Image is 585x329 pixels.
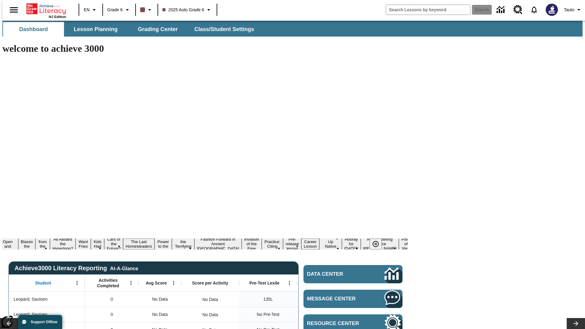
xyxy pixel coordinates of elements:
[111,311,113,318] span: 0
[172,234,194,254] button: Slide 11 Attack of the Terrifying Tomatoes
[162,7,204,13] span: 2025 Auto Grade 6
[386,5,470,15] input: search field
[303,265,402,283] a: Data Center
[35,234,50,254] button: Slide 4 Back from the Deep
[35,280,51,286] span: Student
[154,234,172,254] button: Slide 10 Solar Power to the People
[257,311,279,318] span: No Pre-Test, Leopard, Sautoes
[85,307,139,322] div: 0, Leopard, Sautoes
[105,4,133,15] button: Grade: Grade 6, Select a grade
[546,4,558,16] img: Avatar
[399,236,413,252] button: Slide 20 Point of View
[567,318,585,329] button: Lesson carousel, Next
[370,239,388,249] div: Pause
[370,239,382,249] button: Pause
[14,296,48,302] span: Leopard, Sautoen
[19,26,48,33] span: Dashboard
[74,26,118,33] span: Lesson Planning
[31,320,57,324] span: Support Offline
[65,22,126,37] button: Lesson Planning
[169,278,178,288] button: Open Menu
[160,4,215,15] button: Class: 2025 Auto Grade 6, Select your class
[27,2,66,19] div: Home
[194,26,254,33] span: Class/Student Settings
[104,236,123,252] button: Slide 8 Cars of the Future?
[199,309,221,321] div: No Data, Leopard, Sautoes
[49,15,66,19] span: NJ Edition
[493,2,510,18] a: Data Center
[510,2,526,18] a: Resource Center, Will open in new tab
[127,22,188,37] button: Grading Center
[3,22,64,37] button: Dashboard
[15,265,138,272] span: Achieve3000 Literacy Reporting
[199,293,221,306] div: No Data, Leopard, Sautoen
[285,278,294,288] button: Open Menu
[307,271,364,277] span: Data Center
[107,7,123,13] span: Grade 6
[110,265,138,271] div: At-A-Glance
[562,4,585,15] button: Profile/Settings
[262,234,283,254] button: Slide 14 Mixed Practice: Citing Evidence
[138,4,156,15] button: Class color is dark brown. Change class color
[250,280,280,286] span: Pre-Test Lexile
[149,293,171,306] span: No Data
[526,2,542,18] a: Notifications
[14,311,48,318] span: Leopard, Sautoes
[361,236,399,252] button: Slide 19 Remembering Justice O'Connor
[2,21,583,37] div: SubNavbar
[139,292,181,307] div: No Data, Leopard, Sautoen
[149,308,171,321] span: No Data
[85,292,139,307] div: 0, Leopard, Sautoen
[192,280,229,286] span: Score per Activity
[564,7,574,13] span: Tauto
[283,236,301,252] button: Slide 15 Pre-release lesson
[81,4,101,15] button: Language: EN, Select a language
[126,278,136,288] button: Open Menu
[123,239,154,249] button: Slide 9 The Last Homesteaders
[146,280,167,286] span: Avg Score
[76,229,91,259] button: Slide 6 Do You Want Fries With That?
[301,239,319,249] button: Slide 16 Career Lesson
[139,307,181,322] div: No Data, Leopard, Sautoes
[138,26,178,33] span: Grading Center
[190,22,259,37] button: Class/Student Settings
[342,236,361,252] button: Slide 18 Hooray for Constitution Day!
[27,3,66,15] a: Home
[194,236,242,252] button: Slide 12 Fashion Forward in Ancient Rome
[5,1,23,19] button: Open side menu
[2,22,260,37] div: SubNavbar
[111,296,113,302] span: 0
[91,229,104,259] button: Slide 7 Dirty Jobs Kids Had To Do
[50,236,76,252] button: Slide 5 All Aboard the Hyperloop?
[18,234,35,254] button: Slide 3 Hiker Blazes the Trail
[18,315,62,329] button: Support Offline
[84,7,90,13] span: EN
[307,296,366,302] span: Message Center
[319,234,342,254] button: Slide 17 Cooking Up Native Traditions
[542,2,562,18] button: Select a new avatar
[307,320,366,327] span: Resource Center
[2,43,408,54] h1: welcome to achieve 3000
[73,278,82,288] button: Open Menu
[303,290,402,308] a: Message Center
[263,296,273,302] span: 135 Lexile, Leopard, Sautoen
[242,232,262,256] button: Slide 13 The Invasion of the Free CD
[88,278,128,288] span: Activities Completed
